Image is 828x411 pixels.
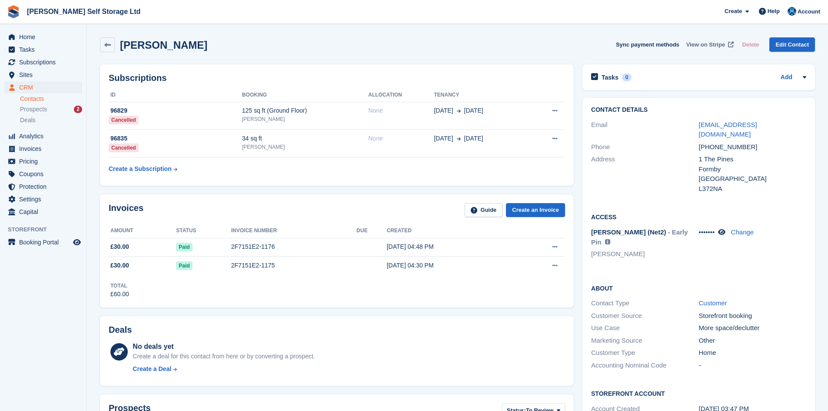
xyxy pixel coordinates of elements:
[20,116,82,125] a: Deals
[133,341,315,352] div: No deals yet
[72,237,82,247] a: Preview store
[19,193,71,205] span: Settings
[19,168,71,180] span: Coupons
[109,134,242,143] div: 96835
[231,261,357,270] div: 2F7151E2-1175
[4,206,82,218] a: menu
[109,164,172,174] div: Create a Subscription
[19,56,71,68] span: Subscriptions
[8,225,86,234] span: Storefront
[19,130,71,142] span: Analytics
[4,155,82,167] a: menu
[591,323,698,333] div: Use Case
[133,364,315,374] a: Create a Deal
[699,299,727,307] a: Customer
[506,203,565,217] a: Create an Invoice
[231,242,357,251] div: 2F7151E2-1176
[699,311,806,321] div: Storefront booking
[109,88,242,102] th: ID
[4,130,82,142] a: menu
[699,336,806,346] div: Other
[19,236,71,248] span: Booking Portal
[110,261,129,270] span: £30.00
[4,69,82,81] a: menu
[788,7,796,16] img: NBT Accounts
[4,31,82,43] a: menu
[109,73,565,83] h2: Subscriptions
[591,228,688,246] span: - Early Pin
[591,284,806,292] h2: About
[591,298,698,308] div: Contact Type
[434,134,453,143] span: [DATE]
[20,95,82,103] a: Contacts
[23,4,144,19] a: [PERSON_NAME] Self Storage Ltd
[110,242,129,251] span: £30.00
[699,184,806,194] div: L372NA
[133,364,171,374] div: Create a Deal
[602,74,619,81] h2: Tasks
[699,174,806,184] div: [GEOGRAPHIC_DATA]
[434,88,529,102] th: Tenancy
[591,154,698,194] div: Address
[683,37,735,52] a: View on Stripe
[7,5,20,18] img: stora-icon-8386f47178a22dfd0bd8f6a31ec36ba5ce8667c1dd55bd0f319d3a0aa187defe.svg
[591,389,806,398] h2: Storefront Account
[242,88,369,102] th: Booking
[738,37,762,52] button: Delete
[19,206,71,218] span: Capital
[769,37,815,52] a: Edit Contact
[4,43,82,56] a: menu
[242,106,369,115] div: 125 sq ft (Ground Floor)
[387,224,515,238] th: Created
[109,144,139,152] div: Cancelled
[387,242,515,251] div: [DATE] 04:48 PM
[4,168,82,180] a: menu
[109,224,176,238] th: Amount
[591,212,806,221] h2: Access
[4,180,82,193] a: menu
[699,154,806,164] div: 1 The Pines
[4,143,82,155] a: menu
[699,323,806,333] div: More space/declutter
[20,116,36,124] span: Deals
[781,73,792,83] a: Add
[109,161,177,177] a: Create a Subscription
[731,228,754,236] a: Change
[110,290,129,299] div: £60.00
[242,115,369,123] div: [PERSON_NAME]
[133,352,315,361] div: Create a deal for this contact from here or by converting a prospect.
[4,56,82,68] a: menu
[591,336,698,346] div: Marketing Source
[19,31,71,43] span: Home
[622,74,632,81] div: 0
[464,134,483,143] span: [DATE]
[591,348,698,358] div: Customer Type
[464,106,483,115] span: [DATE]
[19,43,71,56] span: Tasks
[19,143,71,155] span: Invoices
[591,249,698,259] li: [PERSON_NAME]
[110,282,129,290] div: Total
[19,180,71,193] span: Protection
[120,39,207,51] h2: [PERSON_NAME]
[387,261,515,270] div: [DATE] 04:30 PM
[20,105,47,114] span: Prospects
[356,224,386,238] th: Due
[591,311,698,321] div: Customer Source
[4,236,82,248] a: menu
[686,40,725,49] span: View on Stripe
[768,7,780,16] span: Help
[109,325,132,335] h2: Deals
[591,228,666,236] span: [PERSON_NAME] (Net2)
[176,224,231,238] th: Status
[20,105,82,114] a: Prospects 2
[109,203,143,217] h2: Invoices
[19,81,71,94] span: CRM
[699,164,806,174] div: Formby
[591,107,806,114] h2: Contact Details
[591,120,698,140] div: Email
[798,7,820,16] span: Account
[176,243,192,251] span: Paid
[74,106,82,113] div: 2
[368,134,434,143] div: None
